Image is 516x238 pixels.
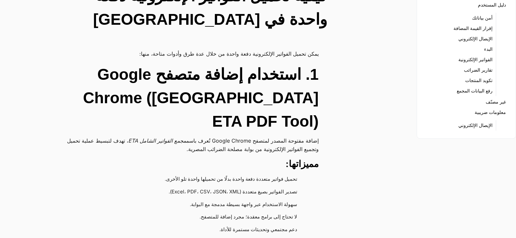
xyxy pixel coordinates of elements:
[458,121,493,130] a: الإيصال الإلكتروني
[458,34,493,43] a: الإيصال الإلكتروني
[453,24,493,33] a: إقرار القيمة المضافة
[457,86,493,95] a: رفع البيانات المجمع
[55,63,319,133] h2: 1. استخدام إضافة متصفح Google Chrome ([GEOGRAPHIC_DATA] ETA PDF Tool)
[465,76,493,85] a: تكويد المنتجات
[62,224,306,236] li: دعم مجتمعي وتحديثات مستمرة للأداة.
[55,158,319,170] h3: مميزاتها:
[478,0,506,9] a: دليل المستخدم
[472,13,493,22] a: أمن بياناتك
[128,137,186,144] em: مجمع الفواتير الشامل ETA
[55,49,319,58] p: يمكن تحميل الفواتير الإلكترونية دفعة واحدة من خلال عدة طرق وأدوات متاحة، منها:
[62,186,306,199] li: تصدير الفواتير بصيغ متعددة (Excel، PDF، CSV، JSON، XML).
[458,55,493,64] a: الفواتير الإلكترونية
[484,45,493,54] a: البدء
[62,211,306,224] li: لا تحتاج إلى برامج معقدة؛ مجرد إضافة للمتصفح.
[486,97,506,106] a: غير مصنّف
[62,173,306,186] li: تحميل فواتير متعددة دفعة واحدة بدلًا من تحميلها واحدة تلو الأخرى.
[464,65,493,75] a: تقارير الضرائب
[55,136,319,153] p: إضافة مفتوحة المصدر لمتصفح Google Chrome تُعرف باسم ، تهدف لتبسيط عملية تحميل وتجميع الفواتير الإ...
[62,199,306,211] li: سهولة الاستخدام عبر واجهة بسيطة مدمجة مع البوابة.
[475,108,506,117] a: معلومات ضريبية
